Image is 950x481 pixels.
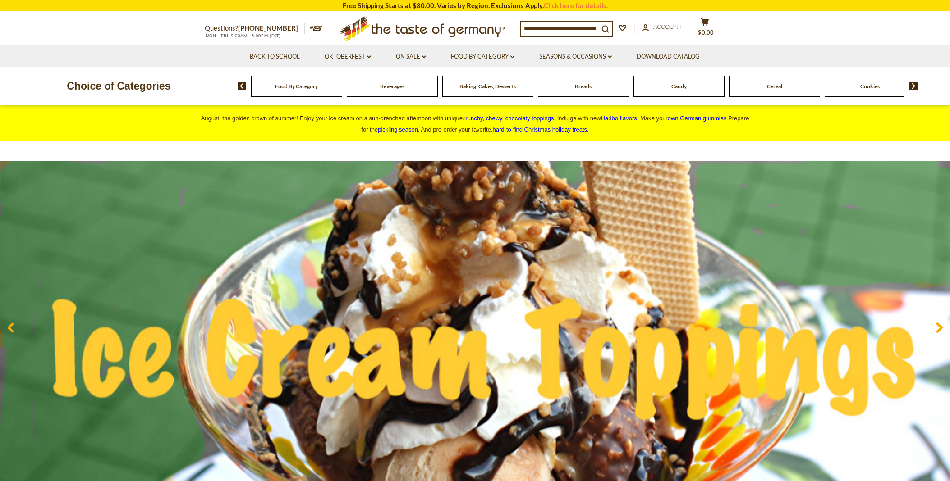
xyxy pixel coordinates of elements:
a: Seasons & Occasions [539,52,612,62]
span: MON - FRI, 9:00AM - 5:00PM (EST) [205,33,281,38]
a: Candy [671,83,687,90]
a: Food By Category [275,83,318,90]
a: Download Catalog [637,52,700,62]
a: Haribo flavors [601,115,637,122]
a: Click here for details. [544,1,608,9]
span: own German gummies [668,115,727,122]
img: previous arrow [238,82,246,90]
span: runchy, chewy, chocolaty toppings [465,115,554,122]
a: pickling season [378,126,418,133]
button: $0.00 [692,18,719,40]
a: Cereal [767,83,782,90]
p: Questions? [205,23,305,34]
a: Oktoberfest [325,52,371,62]
a: On Sale [396,52,426,62]
a: Cookies [860,83,880,90]
a: Back to School [250,52,300,62]
a: own German gummies. [668,115,728,122]
img: next arrow [909,82,918,90]
a: crunchy, chewy, chocolaty toppings [463,115,554,122]
a: Account [642,22,682,32]
a: Baking, Cakes, Desserts [459,83,516,90]
a: Food By Category [451,52,514,62]
a: hard-to-find Christmas holiday treats [493,126,587,133]
a: [PHONE_NUMBER] [238,24,298,32]
span: . [493,126,589,133]
a: Beverages [380,83,404,90]
span: $0.00 [698,29,714,36]
span: August, the golden crown of summer! Enjoy your ice cream on a sun-drenched afternoon with unique ... [201,115,749,133]
a: Breads [575,83,592,90]
span: Account [653,23,682,30]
